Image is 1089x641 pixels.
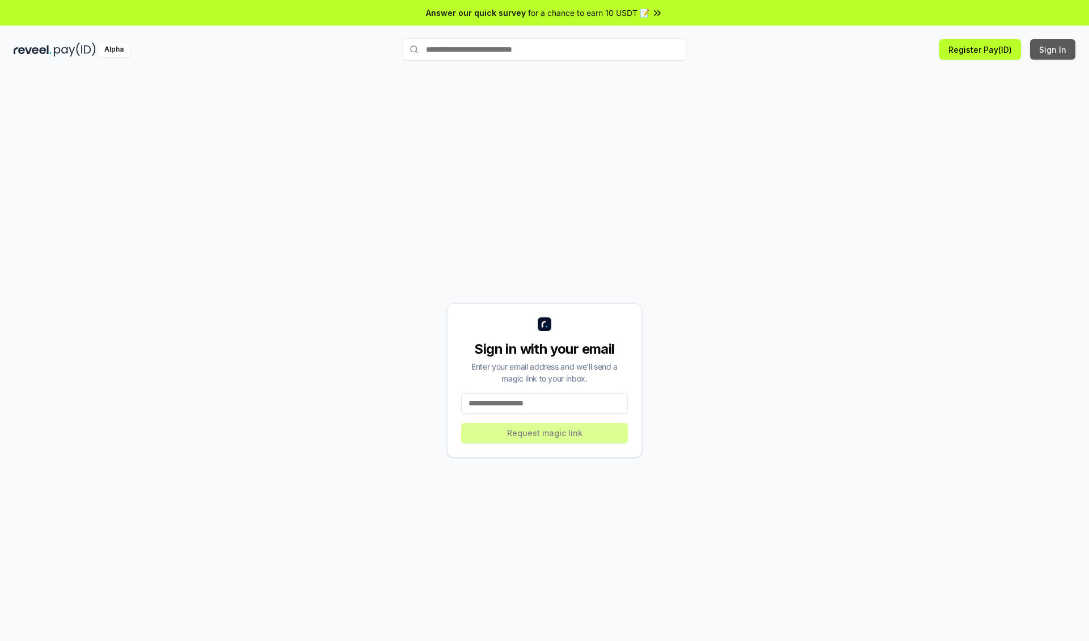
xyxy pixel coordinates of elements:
[538,317,551,331] img: logo_small
[1030,39,1075,60] button: Sign In
[426,7,526,19] span: Answer our quick survey
[461,361,628,384] div: Enter your email address and we’ll send a magic link to your inbox.
[98,43,130,57] div: Alpha
[939,39,1021,60] button: Register Pay(ID)
[14,43,52,57] img: reveel_dark
[461,340,628,358] div: Sign in with your email
[54,43,96,57] img: pay_id
[528,7,649,19] span: for a chance to earn 10 USDT 📝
